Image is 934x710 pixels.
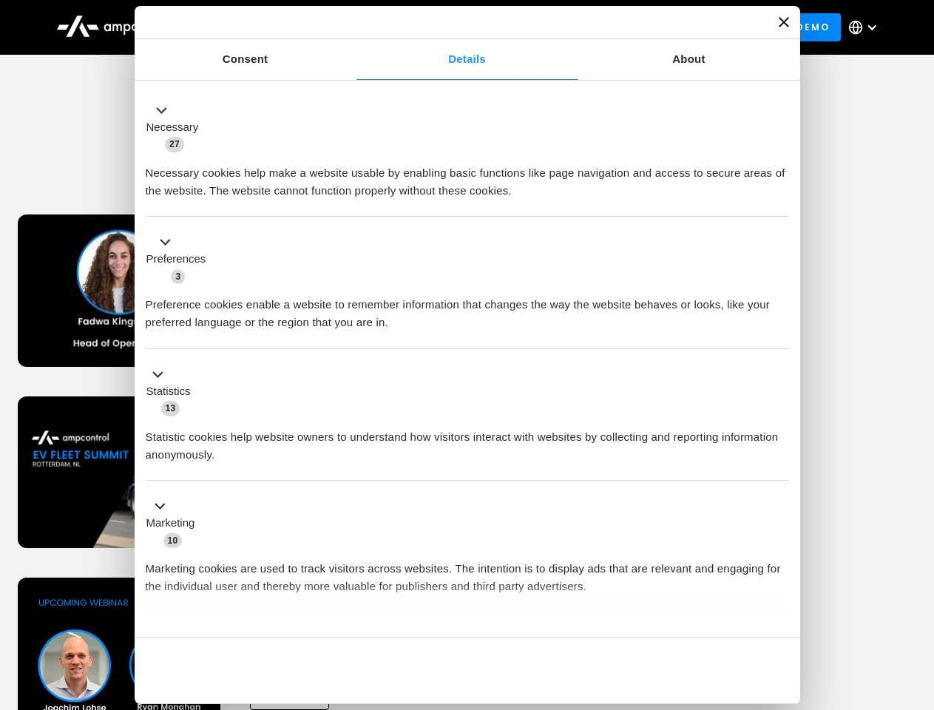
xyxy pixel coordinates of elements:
button: Okay [576,649,788,692]
button: Preferences (3) [146,234,215,285]
span: 2 [244,632,258,646]
span: 10 [163,533,183,548]
button: Necessary (27) [146,101,208,153]
a: Consent [135,39,356,80]
span: 13 [161,401,180,416]
div: Statistic cookies help website owners to understand how visitors interact with websites by collec... [146,417,789,464]
a: Details [356,39,578,80]
div: Marketing cookies are used to track visitors across websites. The intention is to display ads tha... [146,549,789,595]
a: About [578,39,800,80]
button: Statistics (13) [146,365,200,417]
button: Close banner [779,17,789,27]
label: Statistics [146,383,191,400]
label: Preferences [146,251,206,268]
button: Unclassified (2) [146,629,267,648]
span: 3 [171,269,185,284]
label: Necessary [146,119,199,136]
button: Marketing (10) [146,498,204,550]
h1: Upcoming Webinars [18,149,917,185]
label: Marketing [146,515,195,532]
div: Preference cookies enable a website to remember information that changes the way the website beha... [146,285,789,331]
div: Necessary cookies help make a website usable by enabling basic functions like page navigation and... [146,153,789,200]
span: 27 [165,137,184,152]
